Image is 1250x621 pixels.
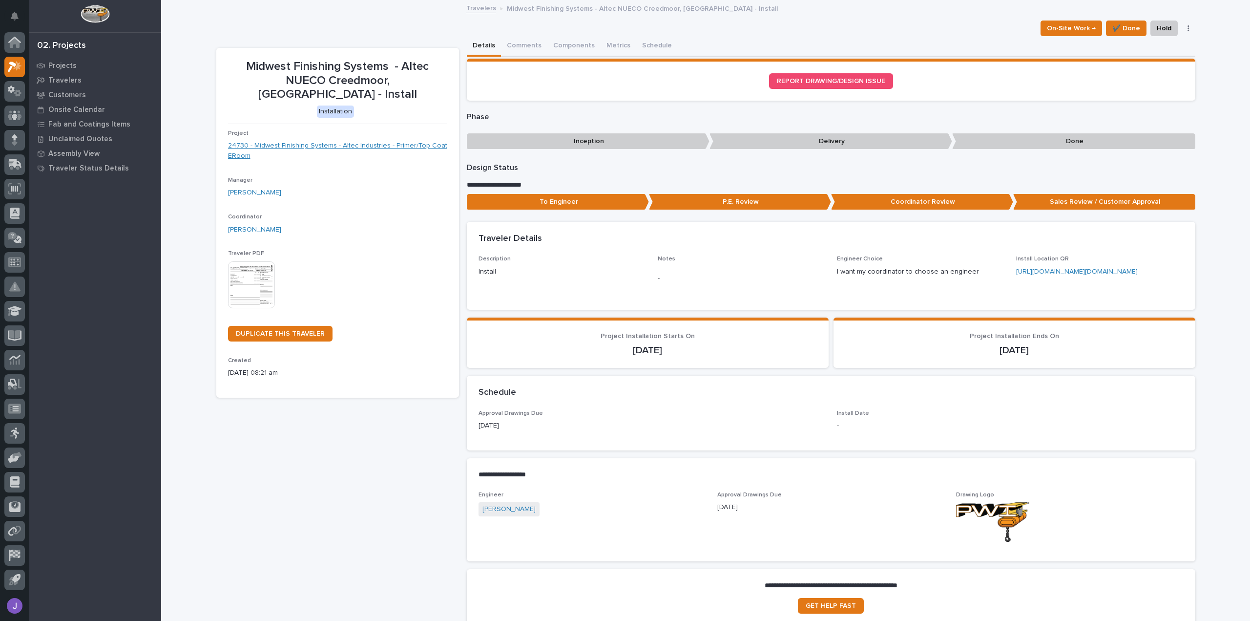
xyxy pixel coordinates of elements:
[48,76,82,85] p: Travelers
[466,2,496,13] a: Travelers
[798,598,864,614] a: GET HELP FAST
[29,161,161,175] a: Traveler Status Details
[4,596,25,616] button: users-avatar
[970,333,1059,340] span: Project Installation Ends On
[37,41,86,51] div: 02. Projects
[479,410,543,416] span: Approval Drawings Due
[48,150,100,158] p: Assembly View
[228,326,333,342] a: DUPLICATE THIS TRAVELER
[952,133,1195,150] p: Done
[48,135,112,144] p: Unclaimed Quotes
[1157,22,1171,34] span: Hold
[228,358,251,364] span: Created
[29,58,161,73] a: Projects
[48,62,77,70] p: Projects
[228,368,447,378] p: [DATE] 08:21 am
[228,177,252,183] span: Manager
[29,87,161,102] a: Customers
[479,387,516,398] h2: Schedule
[48,106,105,114] p: Onsite Calendar
[956,492,994,498] span: Drawing Logo
[479,234,542,244] h2: Traveler Details
[29,102,161,117] a: Onsite Calendar
[12,12,25,27] div: Notifications
[4,6,25,26] button: Notifications
[837,421,1184,431] p: -
[228,188,281,198] a: [PERSON_NAME]
[1041,21,1102,36] button: On-Site Work →
[48,120,130,129] p: Fab and Coatings Items
[658,256,675,262] span: Notes
[29,131,161,146] a: Unclaimed Quotes
[658,274,825,284] p: -
[228,251,264,257] span: Traveler PDF
[482,504,536,514] a: [PERSON_NAME]
[547,36,601,57] button: Components
[601,333,695,340] span: Project Installation Starts On
[48,164,129,173] p: Traveler Status Details
[467,194,649,210] p: To Engineer
[777,78,885,85] span: REPORT DRAWING/DESIGN ISSUE
[479,256,511,262] span: Description
[717,492,782,498] span: Approval Drawings Due
[636,36,678,57] button: Schedule
[806,602,856,609] span: GET HELP FAST
[769,73,893,89] a: REPORT DRAWING/DESIGN ISSUE
[467,112,1195,122] p: Phase
[1016,256,1069,262] span: Install Location QR
[479,344,817,356] p: [DATE]
[228,130,249,136] span: Project
[507,2,778,13] p: Midwest Finishing Systems - Altec NUECO Creedmoor, [GEOGRAPHIC_DATA] - Install
[831,194,1013,210] p: Coordinator Review
[1150,21,1178,36] button: Hold
[317,106,354,118] div: Installation
[717,502,944,513] p: [DATE]
[649,194,831,210] p: P.E. Review
[709,133,952,150] p: Delivery
[48,91,86,100] p: Customers
[29,117,161,131] a: Fab and Coatings Items
[467,133,709,150] p: Inception
[1016,268,1138,275] a: [URL][DOMAIN_NAME][DOMAIN_NAME]
[29,146,161,161] a: Assembly View
[1047,22,1096,34] span: On-Site Work →
[467,163,1195,172] p: Design Status
[837,410,869,416] span: Install Date
[1013,194,1195,210] p: Sales Review / Customer Approval
[228,214,262,220] span: Coordinator
[467,36,501,57] button: Details
[837,256,883,262] span: Engineer Choice
[479,421,825,431] p: [DATE]
[1112,22,1140,34] span: ✔️ Done
[501,36,547,57] button: Comments
[601,36,636,57] button: Metrics
[236,330,325,337] span: DUPLICATE THIS TRAVELER
[228,141,447,161] a: 24730 - Midwest Finishing Systems - Altec Industries - Primer/Top Coat ERoom
[479,492,503,498] span: Engineer
[228,60,447,102] p: Midwest Finishing Systems - Altec NUECO Creedmoor, [GEOGRAPHIC_DATA] - Install
[479,267,646,277] p: Install
[1106,21,1146,36] button: ✔️ Done
[228,225,281,235] a: [PERSON_NAME]
[845,344,1184,356] p: [DATE]
[29,73,161,87] a: Travelers
[837,267,1004,277] p: I want my coordinator to choose an engineer
[81,5,109,23] img: Workspace Logo
[956,502,1029,542] img: ZM1VRqJdmKJ3V_MNsakKe1bVMl2UQc6r2OhLc-ykGkg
